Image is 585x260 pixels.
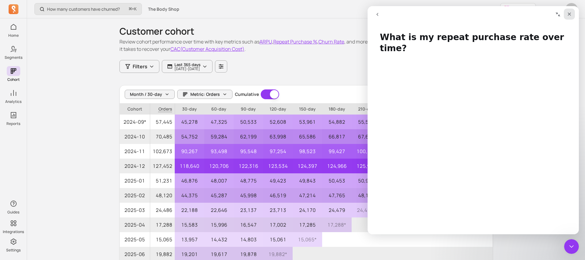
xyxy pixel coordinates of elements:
[120,217,150,232] span: 2025-04
[352,115,381,129] p: 55,515
[293,188,322,203] p: 47,214
[130,91,162,97] span: Month / 30-day
[293,144,322,159] p: 98,523
[234,115,263,129] p: 50,533
[234,203,263,217] p: 23,137
[537,3,549,15] button: Toggle dark mode
[175,188,204,203] p: 44,375
[5,55,22,60] p: Segments
[174,67,201,71] p: [DATE] - [DATE]
[234,232,263,247] p: 14,803
[162,60,213,73] button: Last 365 days[DATE]-[DATE]
[564,239,579,254] iframe: Intercom live chat
[134,7,137,12] kbd: K
[263,115,293,129] p: 52,608
[120,173,150,188] span: 2025-01
[150,203,175,217] p: 24,486
[259,38,272,45] button: ARPU
[7,77,20,82] p: Cohort
[234,188,263,203] p: 45,998
[234,129,263,144] p: 62,199
[144,4,183,15] button: The Body Shop
[150,104,175,115] span: Orders
[204,217,234,232] p: 15,996
[352,203,381,217] p: 24,486 *
[352,173,381,188] p: 50,939
[120,144,150,159] span: 2024-11
[6,248,21,253] p: Settings
[352,129,381,144] p: 67,697
[352,159,381,173] p: 125,972
[322,104,352,115] p: 180-day
[150,115,175,129] p: 57,445
[119,38,431,53] p: Review cohort performance over time with key metrics such as , , , and more. Identify how many mo...
[322,129,352,144] p: 66,817
[322,188,352,203] p: 47,765
[175,159,204,173] p: 118,640
[7,210,19,215] p: Guides
[150,173,175,188] p: 51,231
[322,144,352,159] p: 99,427
[125,90,175,99] button: Month / 30-day
[352,188,381,203] p: 48,116
[322,217,352,232] p: 17,288 *
[175,217,204,232] p: 15,583
[293,217,322,232] p: 17,285
[234,217,263,232] p: 16,547
[175,232,204,247] p: 13,957
[263,203,293,217] p: 23,713
[150,232,175,247] p: 15,065
[175,173,204,188] p: 46,876
[293,104,322,115] p: 150-day
[204,232,234,247] p: 14,432
[204,115,234,129] p: 47,325
[3,229,24,234] p: Integrations
[263,188,293,203] p: 46,519
[120,232,150,247] span: 2025-05
[235,91,259,97] label: Cumulative
[293,129,322,144] p: 65,586
[293,173,322,188] p: 49,843
[500,3,536,15] button: Earn $200
[150,217,175,232] p: 17,288
[34,3,142,15] button: How many customers have churned?⌘+K
[204,104,234,115] p: 60-day
[6,121,20,126] p: Reports
[170,45,244,53] button: CAC(Customer Acquisition Cost)
[204,188,234,203] p: 45,287
[175,115,204,129] p: 45,278
[204,203,234,217] p: 22,646
[322,203,352,217] p: 24,479
[234,104,263,115] p: 90-day
[273,38,317,45] button: Repeat Purchase %
[234,144,263,159] p: 95,548
[174,62,201,67] p: Last 365 days
[150,129,175,144] p: 70,485
[120,159,150,173] span: 2024-12
[293,232,322,247] p: 15,065 *
[190,91,220,97] span: Metric: Orders
[120,203,150,217] span: 2025-03
[175,144,204,159] p: 90,267
[368,6,579,234] iframe: Intercom live chat
[322,173,352,188] p: 50,453
[322,115,352,129] p: 54,882
[47,6,120,12] p: How many customers have churned?
[129,6,137,12] span: +
[263,129,293,144] p: 63,998
[7,198,20,216] button: Guides
[565,3,578,15] img: avatar
[204,144,234,159] p: 93,498
[263,144,293,159] p: 97,254
[120,188,150,203] span: 2025-02
[120,104,150,115] p: Cohort
[175,129,204,144] p: 54,752
[148,6,179,12] span: The Body Shop
[204,129,234,144] p: 59,284
[234,159,263,173] p: 122,316
[263,173,293,188] p: 49,423
[150,188,175,203] p: 48,120
[133,63,147,70] span: Filters
[175,104,204,115] p: 30-day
